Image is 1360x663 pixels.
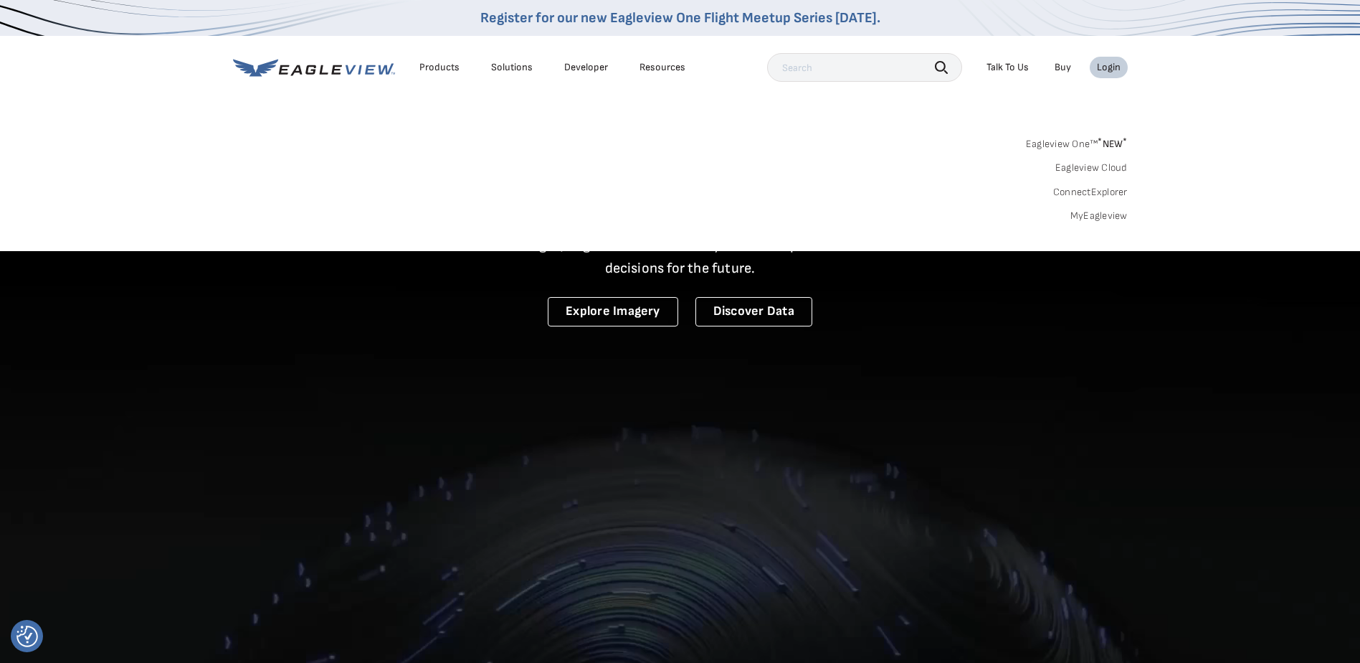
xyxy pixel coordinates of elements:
[986,61,1029,74] div: Talk To Us
[695,297,812,326] a: Discover Data
[16,626,38,647] img: Revisit consent button
[1070,210,1128,222] a: MyEagleview
[1055,61,1071,74] a: Buy
[548,297,678,326] a: Explore Imagery
[480,9,880,27] a: Register for our new Eagleview One Flight Meetup Series [DATE].
[564,61,608,74] a: Developer
[491,61,533,74] div: Solutions
[16,626,38,647] button: Consent Preferences
[1055,161,1128,174] a: Eagleview Cloud
[419,61,460,74] div: Products
[639,61,685,74] div: Resources
[1053,186,1128,199] a: ConnectExplorer
[1098,138,1127,150] span: NEW
[767,53,962,82] input: Search
[1097,61,1121,74] div: Login
[1026,133,1128,150] a: Eagleview One™*NEW*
